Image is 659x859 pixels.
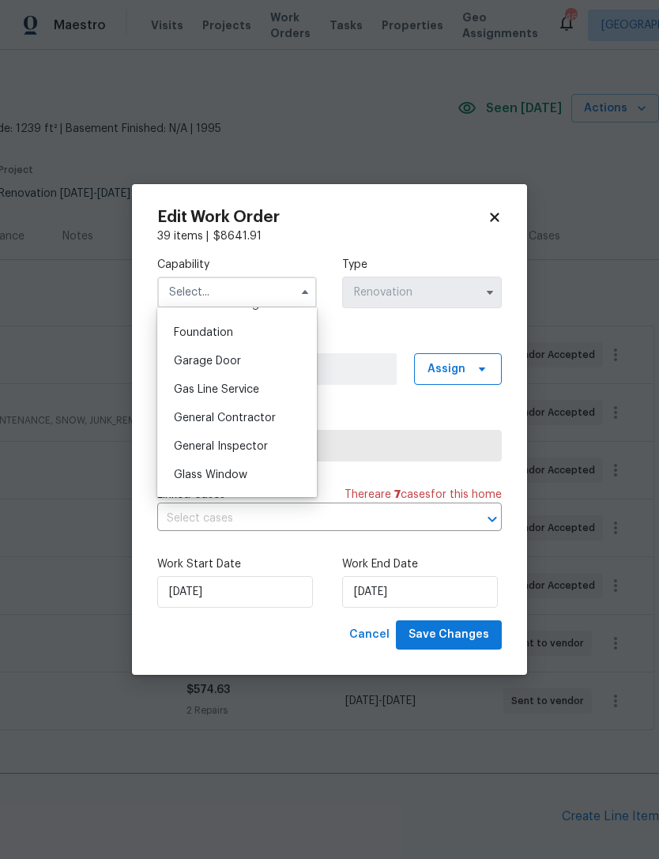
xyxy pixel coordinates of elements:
[174,356,241,367] span: Garage Door
[349,625,390,645] span: Cancel
[174,441,268,452] span: General Inspector
[157,507,458,531] input: Select cases
[296,283,314,302] button: Hide options
[342,556,502,572] label: Work End Date
[342,257,502,273] label: Type
[174,327,233,338] span: Foundation
[213,231,262,242] span: $ 8641.91
[342,277,502,308] input: Select...
[345,487,502,503] span: There are case s for this home
[171,438,488,454] span: TwinPulse - RDU
[157,209,488,225] h2: Edit Work Order
[174,384,259,395] span: Gas Line Service
[409,625,489,645] span: Save Changes
[342,576,498,608] input: M/D/YYYY
[481,508,503,530] button: Open
[157,333,502,349] label: Work Order Manager
[157,277,317,308] input: Select...
[157,257,317,273] label: Capability
[396,620,502,650] button: Save Changes
[394,489,401,500] span: 7
[427,361,465,377] span: Assign
[157,576,313,608] input: M/D/YYYY
[157,228,502,244] div: 39 items |
[174,413,276,424] span: General Contractor
[343,620,396,650] button: Cancel
[174,469,247,480] span: Glass Window
[480,283,499,302] button: Show options
[157,410,502,426] label: Trade Partner
[157,556,317,572] label: Work Start Date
